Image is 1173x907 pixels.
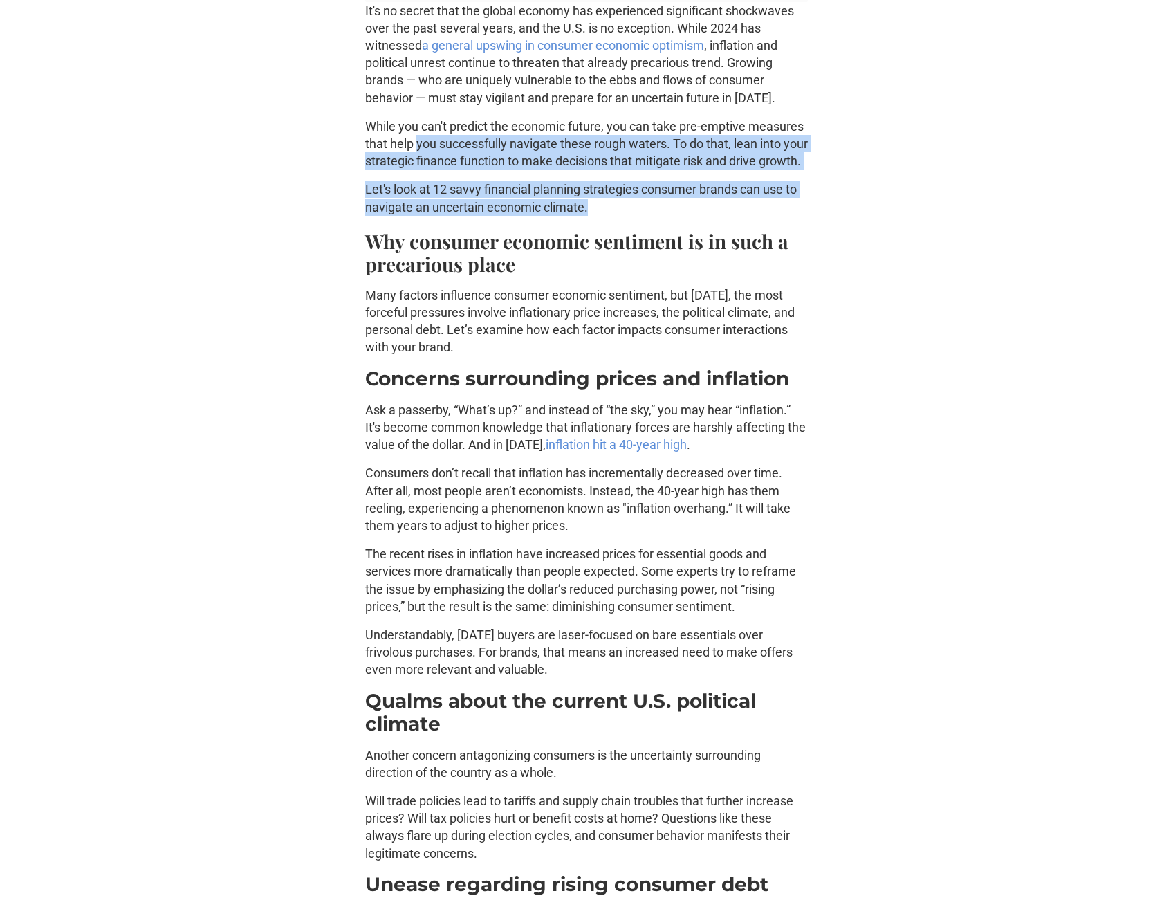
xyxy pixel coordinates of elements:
p: The recent rises in inflation have increased prices for essential goods and services more dramati... [365,545,808,615]
a: a general upswing in consumer economic optimism [422,38,704,53]
p: It's no secret that the global economy has experienced significant shockwaves over the past sever... [365,2,808,107]
strong: Concerns surrounding prices and inflation [365,367,789,390]
p: Consumers don’t recall that inflation has incrementally decreased over time. After all, most peop... [365,464,808,534]
p: Understandably, [DATE] buyers are laser-focused on bare essentials over frivolous purchases. For ... [365,626,808,679]
strong: Unease regarding rising consumer debt [365,872,768,896]
p: While you can't predict the economic future, you can take pre-emptive measures that help you succ... [365,118,808,170]
a: inflation hit a 40-year high [546,437,687,452]
strong: Why consumer economic sentiment is in such a precarious place [365,228,788,277]
p: Another concern antagonizing consumers is the uncertainty surrounding direction of the country as... [365,746,808,781]
p: Will trade policies lead to tariffs and supply chain troubles that further increase prices? Will ... [365,792,808,862]
p: Many factors influence consumer economic sentiment, but [DATE], the most forceful pressures invol... [365,286,808,356]
p: Ask a passerby, “What’s up?” and instead of “the sky,” you may hear “inflation.” It's become comm... [365,401,808,454]
p: Let's look at 12 savvy financial planning strategies consumer brands can use to navigate an uncer... [365,181,808,215]
strong: Qualms about the current U.S. political climate [365,689,756,735]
